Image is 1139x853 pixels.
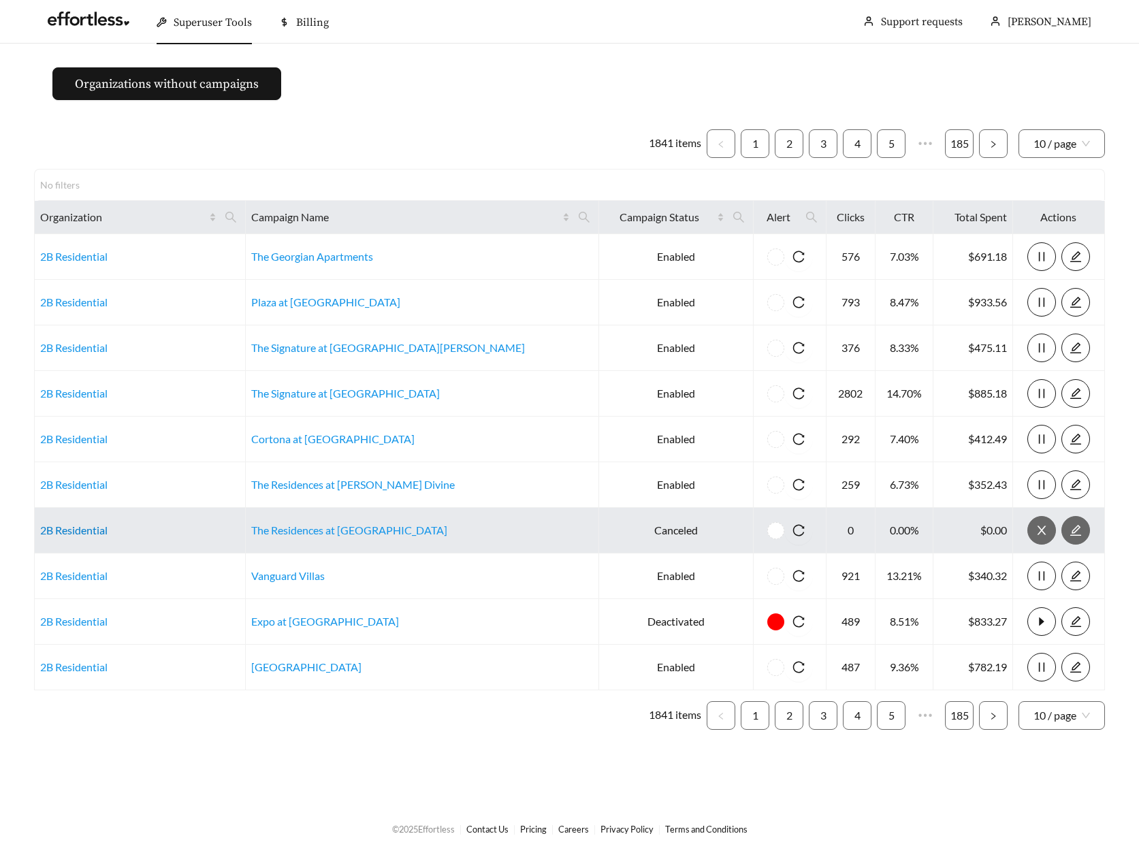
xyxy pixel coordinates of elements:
span: ••• [911,701,940,730]
li: 2 [775,129,803,158]
button: right [979,701,1008,730]
a: edit [1061,524,1090,536]
button: edit [1061,516,1090,545]
a: The Georgian Apartments [251,250,373,263]
span: pause [1028,661,1055,673]
button: pause [1027,379,1056,408]
span: pause [1028,433,1055,445]
td: Enabled [599,325,754,371]
a: edit [1061,387,1090,400]
td: 13.21% [876,553,934,599]
a: 2B Residential [40,295,108,308]
span: left [717,712,725,720]
td: Deactivated [599,599,754,645]
button: edit [1061,425,1090,453]
button: pause [1027,470,1056,499]
td: $0.00 [933,508,1013,553]
span: pause [1028,296,1055,308]
th: Total Spent [933,201,1013,234]
td: 487 [827,645,876,690]
a: Terms and Conditions [665,824,748,835]
td: 0.00% [876,508,934,553]
li: 1 [741,129,769,158]
li: 4 [843,129,871,158]
a: Pricing [520,824,547,835]
span: right [989,712,997,720]
td: 2802 [827,371,876,417]
a: The Residences at [GEOGRAPHIC_DATA] [251,524,447,536]
button: pause [1027,653,1056,681]
span: edit [1062,387,1089,400]
span: edit [1062,296,1089,308]
button: edit [1061,562,1090,590]
button: reload [784,425,813,453]
li: Next Page [979,129,1008,158]
li: 5 [877,701,905,730]
button: reload [784,242,813,271]
span: search [578,211,590,223]
button: edit [1061,607,1090,636]
span: reload [784,661,813,673]
a: 4 [844,702,871,729]
span: reload [784,570,813,582]
span: 10 / page [1033,702,1090,729]
button: right [979,129,1008,158]
a: Cortona at [GEOGRAPHIC_DATA] [251,432,415,445]
span: reload [784,615,813,628]
a: 185 [946,130,973,157]
div: Page Size [1018,701,1105,730]
li: 2 [775,701,803,730]
a: edit [1061,341,1090,354]
span: Organizations without campaigns [75,75,259,93]
td: $885.18 [933,371,1013,417]
a: Contact Us [466,824,509,835]
span: reload [784,524,813,536]
button: reload [784,379,813,408]
span: edit [1062,615,1089,628]
button: reload [784,334,813,362]
span: © 2025 Effortless [392,824,455,835]
button: pause [1027,242,1056,271]
a: 3 [809,130,837,157]
span: Campaign Name [251,209,560,225]
th: CTR [876,201,934,234]
button: pause [1027,288,1056,317]
span: [PERSON_NAME] [1008,15,1091,29]
li: 185 [945,701,974,730]
span: edit [1062,570,1089,582]
span: left [717,140,725,148]
li: Previous Page [707,701,735,730]
a: 2B Residential [40,569,108,582]
li: 3 [809,701,837,730]
button: left [707,129,735,158]
a: edit [1061,569,1090,582]
a: 2 [775,130,803,157]
a: Support requests [881,15,963,29]
button: reload [784,562,813,590]
th: Actions [1013,201,1105,234]
span: pause [1028,251,1055,263]
button: pause [1027,425,1056,453]
span: reload [784,251,813,263]
button: reload [784,516,813,545]
span: reload [784,342,813,354]
td: 8.33% [876,325,934,371]
span: search [727,206,750,228]
a: 185 [946,702,973,729]
span: reload [784,387,813,400]
span: edit [1062,433,1089,445]
button: edit [1061,288,1090,317]
a: 2B Residential [40,615,108,628]
span: reload [784,296,813,308]
a: 5 [878,130,905,157]
td: 9.36% [876,645,934,690]
td: 259 [827,462,876,508]
a: edit [1061,660,1090,673]
span: Billing [296,16,329,29]
button: pause [1027,334,1056,362]
a: Expo at [GEOGRAPHIC_DATA] [251,615,399,628]
span: pause [1028,342,1055,354]
li: 4 [843,701,871,730]
span: search [800,206,823,228]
